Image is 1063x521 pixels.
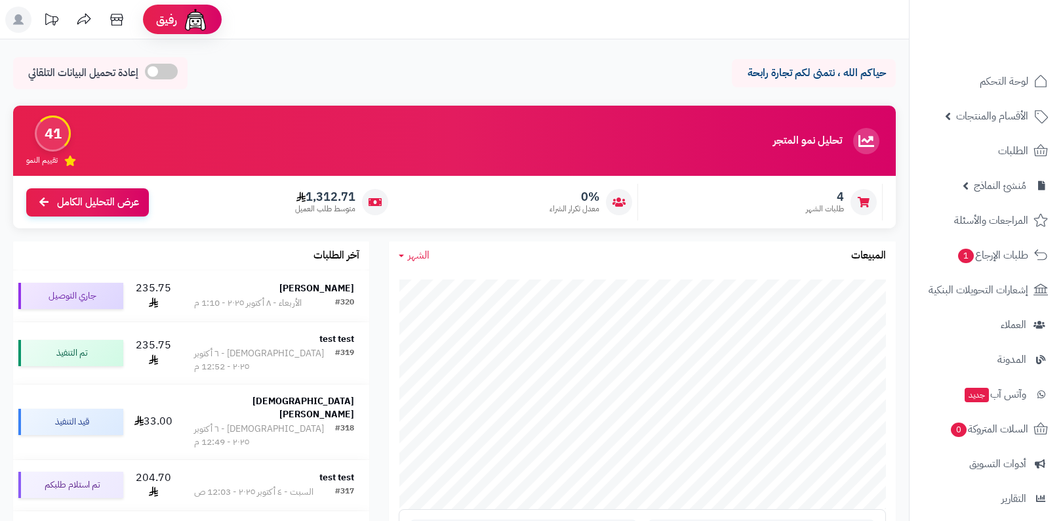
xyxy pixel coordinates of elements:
span: إشعارات التحويلات البنكية [929,281,1028,299]
span: المراجعات والأسئلة [954,211,1028,230]
div: جاري التوصيل [18,283,123,309]
span: وآتس آب [963,385,1026,404]
span: 4 [806,190,844,204]
a: الشهر [399,248,430,263]
h3: آخر الطلبات [313,250,359,262]
span: 1 [958,249,974,263]
span: التقارير [1001,490,1026,508]
div: الأربعاء - ٨ أكتوبر ٢٠٢٥ - 1:10 م [194,297,302,310]
a: إشعارات التحويلات البنكية [917,274,1055,306]
span: 1,312.71 [295,190,355,204]
span: السلات المتروكة [950,420,1028,438]
div: تم استلام طلبكم [18,472,123,498]
a: المراجعات والأسئلة [917,205,1055,236]
strong: [DEMOGRAPHIC_DATA][PERSON_NAME] [252,394,354,421]
h3: تحليل نمو المتجر [773,135,842,147]
span: طلبات الإرجاع [957,246,1028,264]
td: 235.75 [129,270,179,322]
td: 235.75 [129,322,179,384]
img: logo-2.png [974,35,1051,62]
a: التقارير [917,483,1055,514]
span: تقييم النمو [26,155,58,166]
span: متوسط طلب العميل [295,203,355,215]
span: رفيق [156,12,177,28]
a: أدوات التسويق [917,448,1055,480]
div: السبت - ٤ أكتوبر ٢٠٢٥ - 12:03 ص [194,486,313,499]
span: لوحة التحكم [980,72,1028,91]
span: معدل تكرار الشراء [550,203,599,215]
strong: test test [319,332,354,346]
span: الطلبات [998,142,1028,160]
strong: test test [319,470,354,484]
span: إعادة تحميل البيانات التلقائي [28,66,138,81]
span: 0% [550,190,599,204]
strong: [PERSON_NAME] [279,281,354,295]
h3: المبيعات [851,250,886,262]
p: حياكم الله ، نتمنى لكم تجارة رابحة [742,66,886,81]
span: أدوات التسويق [969,455,1026,473]
span: العملاء [1001,316,1026,334]
a: طلبات الإرجاع1 [917,240,1055,271]
a: تحديثات المنصة [35,7,68,36]
span: المدونة [997,350,1026,369]
div: #319 [335,347,354,373]
span: مُنشئ النماذج [974,177,1026,195]
div: تم التنفيذ [18,340,123,366]
span: الأقسام والمنتجات [956,107,1028,125]
a: لوحة التحكم [917,66,1055,97]
div: #317 [335,486,354,499]
div: [DEMOGRAPHIC_DATA] - ٦ أكتوبر ٢٠٢٥ - 12:49 م [194,423,335,449]
div: قيد التنفيذ [18,409,123,435]
span: عرض التحليل الكامل [57,195,139,210]
a: الطلبات [917,135,1055,167]
span: الشهر [408,247,430,263]
span: 0 [951,423,967,437]
a: السلات المتروكة0 [917,413,1055,445]
div: #318 [335,423,354,449]
td: 204.70 [129,460,179,511]
a: المدونة [917,344,1055,375]
a: وآتس آبجديد [917,379,1055,410]
span: طلبات الشهر [806,203,844,215]
span: جديد [965,388,989,402]
div: #320 [335,297,354,310]
a: عرض التحليل الكامل [26,188,149,217]
td: 33.00 [129,385,179,459]
div: [DEMOGRAPHIC_DATA] - ٦ أكتوبر ٢٠٢٥ - 12:52 م [194,347,335,373]
a: العملاء [917,309,1055,341]
img: ai-face.png [182,7,209,33]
